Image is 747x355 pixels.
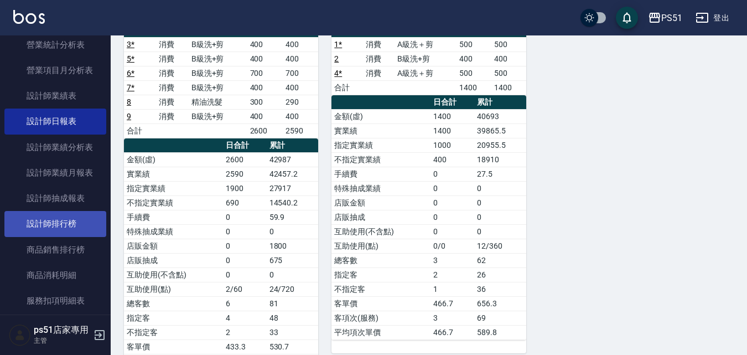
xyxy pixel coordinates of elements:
[474,296,526,311] td: 656.3
[156,95,188,109] td: 消費
[156,37,188,52] td: 消費
[456,52,491,66] td: 400
[4,109,106,134] a: 設計師日報表
[4,237,106,263] a: 商品銷售排行榜
[124,167,223,181] td: 實業績
[189,80,247,95] td: B級洗+剪
[247,52,283,66] td: 400
[474,325,526,339] td: 589.8
[331,109,430,124] td: 金額(虛)
[491,66,526,80] td: 500
[474,124,526,138] td: 39865.5
[223,339,267,354] td: 433.3
[4,83,106,109] a: 設計師業績表
[124,282,223,296] td: 互助使用(點)
[267,311,319,325] td: 48
[331,325,430,339] td: 平均項次單價
[331,210,430,224] td: 店販抽成
[644,7,687,29] button: PS51
[474,195,526,210] td: 0
[223,267,267,282] td: 0
[430,109,474,124] td: 1400
[247,95,283,109] td: 300
[430,210,474,224] td: 0
[331,311,430,325] td: 客項次(服務)
[4,263,106,288] a: 商品消耗明細
[491,37,526,52] td: 500
[430,267,474,282] td: 2
[156,66,188,80] td: 消費
[9,324,31,346] img: Person
[223,195,267,210] td: 690
[474,109,526,124] td: 40693
[223,296,267,311] td: 6
[223,325,267,339] td: 2
[267,282,319,296] td: 24/720
[331,80,363,95] td: 合計
[474,239,526,253] td: 12/360
[124,23,318,138] table: a dense table
[127,97,131,106] a: 8
[474,167,526,181] td: 27.5
[430,282,474,296] td: 1
[331,239,430,253] td: 互助使用(點)
[124,210,223,224] td: 手續費
[331,282,430,296] td: 不指定客
[267,152,319,167] td: 42987
[474,224,526,239] td: 0
[456,80,491,95] td: 1400
[156,80,188,95] td: 消費
[34,336,90,346] p: 主管
[474,152,526,167] td: 18910
[13,10,45,24] img: Logo
[283,95,318,109] td: 290
[4,211,106,236] a: 設計師排行榜
[124,339,223,354] td: 客單價
[247,37,283,52] td: 400
[223,167,267,181] td: 2590
[124,195,223,210] td: 不指定實業績
[363,66,395,80] td: 消費
[127,112,131,121] a: 9
[474,181,526,195] td: 0
[267,239,319,253] td: 1800
[363,37,395,52] td: 消費
[156,109,188,124] td: 消費
[691,8,734,28] button: 登出
[430,224,474,239] td: 0
[267,167,319,181] td: 42457.2
[616,7,638,29] button: save
[474,267,526,282] td: 26
[4,135,106,160] a: 設計師業績分析表
[363,52,395,66] td: 消費
[430,167,474,181] td: 0
[223,239,267,253] td: 0
[331,253,430,267] td: 總客數
[267,296,319,311] td: 81
[223,282,267,296] td: 2/60
[267,267,319,282] td: 0
[189,109,247,124] td: B級洗+剪
[456,66,491,80] td: 500
[4,313,106,339] a: 單一服務項目查詢
[124,296,223,311] td: 總客數
[124,311,223,325] td: 指定客
[331,296,430,311] td: 客單價
[223,210,267,224] td: 0
[456,37,491,52] td: 500
[124,267,223,282] td: 互助使用(不含點)
[331,138,430,152] td: 指定實業績
[331,267,430,282] td: 指定客
[283,37,318,52] td: 400
[223,152,267,167] td: 2600
[4,32,106,58] a: 營業統計分析表
[491,52,526,66] td: 400
[331,195,430,210] td: 店販金額
[430,239,474,253] td: 0/0
[430,195,474,210] td: 0
[267,339,319,354] td: 530.7
[247,109,283,124] td: 400
[223,311,267,325] td: 4
[267,224,319,239] td: 0
[331,124,430,138] td: 實業績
